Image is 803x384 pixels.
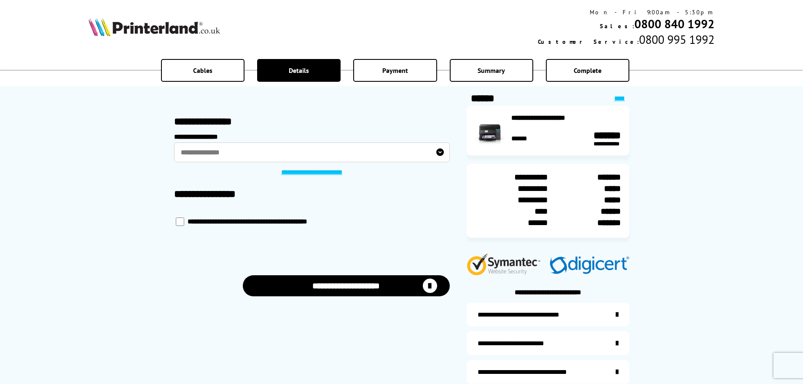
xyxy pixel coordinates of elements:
span: Payment [382,66,408,75]
img: Printerland Logo [89,18,220,36]
span: Cables [193,66,212,75]
a: items-arrive [467,331,629,355]
a: 0800 840 1992 [634,16,714,32]
div: Mon - Fri 9:00am - 5:30pm [538,8,714,16]
a: additional-ink [467,303,629,326]
span: Summary [478,66,505,75]
span: Complete [574,66,602,75]
a: additional-cables [467,360,629,384]
span: Details [289,66,309,75]
span: Sales: [600,22,634,30]
span: Customer Service: [538,38,639,46]
span: 0800 995 1992 [639,32,714,47]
